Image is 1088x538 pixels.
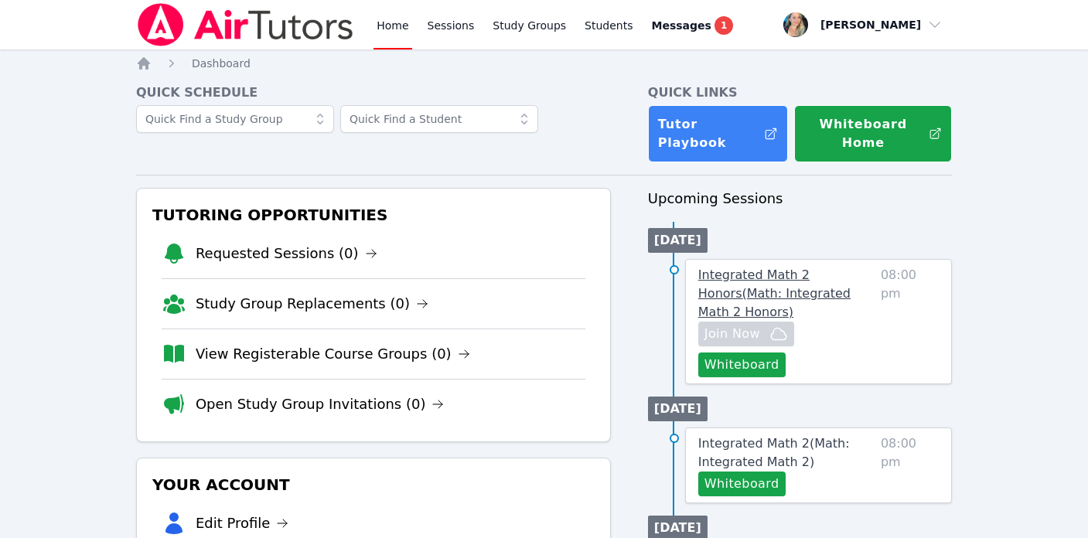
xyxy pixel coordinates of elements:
h3: Upcoming Sessions [648,188,952,209]
input: Quick Find a Student [340,105,538,133]
a: Open Study Group Invitations (0) [196,393,445,415]
a: Requested Sessions (0) [196,243,377,264]
input: Quick Find a Study Group [136,105,334,133]
span: 08:00 pm [881,434,939,496]
span: Integrated Math 2 Honors ( Math: Integrated Math 2 Honors ) [698,267,851,319]
button: Join Now [698,322,794,346]
a: Integrated Math 2 Honors(Math: Integrated Math 2 Honors) [698,266,875,322]
a: Integrated Math 2(Math: Integrated Math 2) [698,434,875,472]
span: Integrated Math 2 ( Math: Integrated Math 2 ) [698,436,850,469]
a: View Registerable Course Groups (0) [196,343,470,365]
img: Air Tutors [136,3,355,46]
nav: Breadcrumb [136,56,952,71]
span: Messages [652,18,711,33]
li: [DATE] [648,397,708,421]
a: Edit Profile [196,512,289,534]
span: 1 [715,16,733,35]
span: Join Now [704,325,760,343]
h4: Quick Links [648,83,952,102]
a: Tutor Playbook [648,105,788,162]
button: Whiteboard [698,472,786,496]
span: 08:00 pm [881,266,939,377]
button: Whiteboard [698,352,786,377]
button: Whiteboard Home [794,105,952,162]
span: Dashboard [192,57,251,70]
a: Study Group Replacements (0) [196,293,428,315]
h4: Quick Schedule [136,83,611,102]
li: [DATE] [648,228,708,253]
h3: Your Account [149,471,598,499]
h3: Tutoring Opportunities [149,201,598,229]
a: Dashboard [192,56,251,71]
